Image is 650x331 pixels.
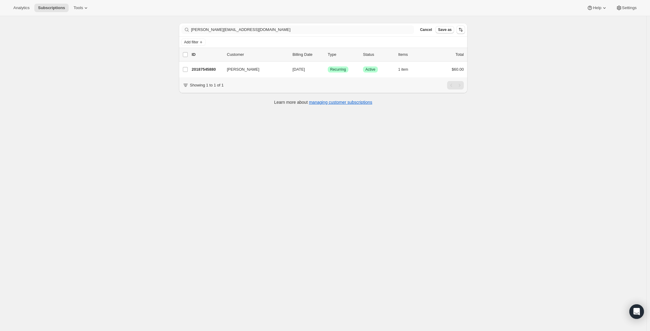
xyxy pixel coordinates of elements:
span: [DATE] [292,67,305,72]
input: Filter subscribers [191,25,414,34]
span: [PERSON_NAME] [227,66,259,73]
span: Analytics [13,5,29,10]
span: Cancel [420,27,432,32]
div: 20187545880[PERSON_NAME][DATE]SuccessRecurringSuccessActive1 item$60.00 [192,65,464,74]
span: $60.00 [452,67,464,72]
button: Sort the results [457,25,465,34]
a: managing customer subscriptions [309,100,372,105]
nav: Pagination [447,81,464,90]
button: Help [583,4,611,12]
p: Learn more about [274,99,372,105]
button: 1 item [398,65,415,74]
p: Total [456,52,464,58]
span: Add filter [184,40,198,45]
p: Billing Date [292,52,323,58]
span: 1 item [398,67,408,72]
button: Analytics [10,4,33,12]
button: Settings [612,4,640,12]
span: Save as [438,27,452,32]
div: IDCustomerBilling DateTypeStatusItemsTotal [192,52,464,58]
span: Subscriptions [38,5,65,10]
button: Cancel [418,26,434,33]
p: ID [192,52,222,58]
p: 20187545880 [192,66,222,73]
span: Tools [74,5,83,10]
button: Subscriptions [34,4,69,12]
span: Settings [622,5,637,10]
span: Active [365,67,375,72]
div: Open Intercom Messenger [629,304,644,319]
div: Items [398,52,429,58]
button: [PERSON_NAME] [223,65,284,74]
button: Tools [70,4,93,12]
span: Recurring [330,67,346,72]
button: Save as [436,26,454,33]
p: Status [363,52,393,58]
button: Add filter [181,39,206,46]
div: Type [328,52,358,58]
p: Customer [227,52,288,58]
span: Help [593,5,601,10]
p: Showing 1 to 1 of 1 [190,82,224,88]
